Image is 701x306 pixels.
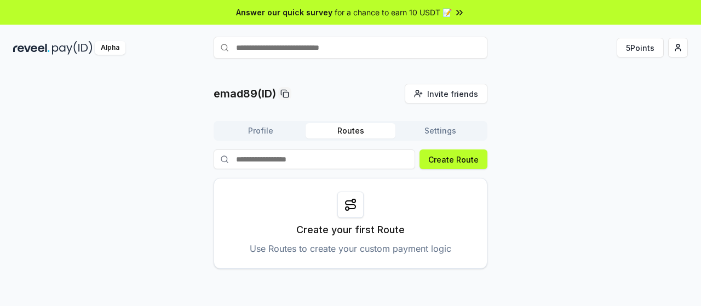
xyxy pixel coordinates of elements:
[214,86,276,101] p: emad89(ID)
[52,41,93,55] img: pay_id
[13,41,50,55] img: reveel_dark
[617,38,664,57] button: 5Points
[236,7,332,18] span: Answer our quick survey
[420,149,487,169] button: Create Route
[216,123,306,138] button: Profile
[405,84,487,103] button: Invite friends
[427,88,478,100] span: Invite friends
[250,242,451,255] p: Use Routes to create your custom payment logic
[95,41,125,55] div: Alpha
[335,7,452,18] span: for a chance to earn 10 USDT 📝
[306,123,395,138] button: Routes
[395,123,485,138] button: Settings
[296,222,405,238] p: Create your first Route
